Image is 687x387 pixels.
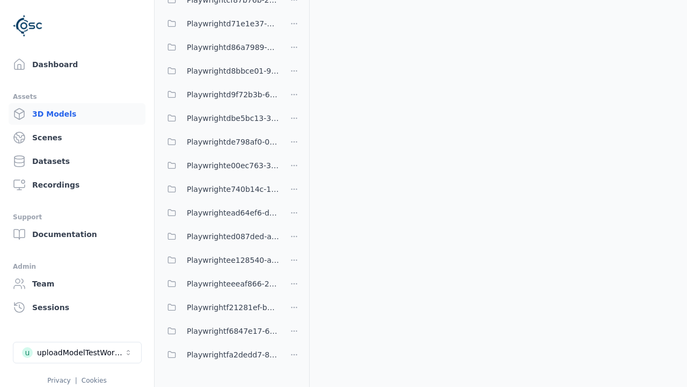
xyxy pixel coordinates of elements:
[161,178,279,200] button: Playwrighte740b14c-14da-4387-887c-6b8e872d97ef
[187,183,279,196] span: Playwrighte740b14c-14da-4387-887c-6b8e872d97ef
[187,325,279,338] span: Playwrightf6847e17-6f9b-42ed-b81f-0b69b1da4f4a
[187,64,279,77] span: Playwrightd8bbce01-9637-468c-8f59-1050d21f77ba
[9,297,145,318] a: Sessions
[9,127,145,148] a: Scenes
[37,347,124,358] div: uploadModelTestWorkspace
[161,107,279,129] button: Playwrightdbe5bc13-38ef-4d2f-9329-2437cdbf626b
[13,11,43,41] img: Logo
[187,254,279,267] span: Playwrightee128540-aad7-45a2-a070-fbdd316a1489
[161,320,279,342] button: Playwrightf6847e17-6f9b-42ed-b81f-0b69b1da4f4a
[9,103,145,125] a: 3D Models
[82,377,107,384] a: Cookies
[187,112,279,125] span: Playwrightdbe5bc13-38ef-4d2f-9329-2437cdbf626b
[75,377,77,384] span: |
[161,84,279,105] button: Playwrightd9f72b3b-66f5-4fd0-9c49-a6be1a64c72c
[187,230,279,243] span: Playwrighted087ded-a26a-4a83-8be4-6dc480afe69a
[187,348,279,361] span: Playwrightfa2dedd7-83d1-48b2-a06f-a16c3db01942
[161,202,279,224] button: Playwrightead64ef6-db1b-4d5a-b49f-5bade78b8f72
[161,60,279,82] button: Playwrightd8bbce01-9637-468c-8f59-1050d21f77ba
[161,226,279,247] button: Playwrighted087ded-a26a-4a83-8be4-6dc480afe69a
[187,206,279,219] span: Playwrightead64ef6-db1b-4d5a-b49f-5bade78b8f72
[187,135,279,148] span: Playwrightde798af0-0a13-4792-ac1d-0e6eb1e31492
[161,155,279,176] button: Playwrighte00ec763-3b0b-4d03-9489-ed8b5d98d4c1
[13,342,142,363] button: Select a workspace
[13,90,141,103] div: Assets
[187,159,279,172] span: Playwrighte00ec763-3b0b-4d03-9489-ed8b5d98d4c1
[161,37,279,58] button: Playwrightd86a7989-a27e-4cc3-9165-73b2f9dacd14
[22,347,33,358] div: u
[187,88,279,101] span: Playwrightd9f72b3b-66f5-4fd0-9c49-a6be1a64c72c
[161,273,279,295] button: Playwrighteeeaf866-269f-4b5e-b563-26faa539d0cd
[9,273,145,295] a: Team
[161,13,279,34] button: Playwrightd71e1e37-d31c-4572-b04d-3c18b6f85a3d
[9,224,145,245] a: Documentation
[161,131,279,153] button: Playwrightde798af0-0a13-4792-ac1d-0e6eb1e31492
[13,260,141,273] div: Admin
[161,249,279,271] button: Playwrightee128540-aad7-45a2-a070-fbdd316a1489
[187,301,279,314] span: Playwrightf21281ef-bbe4-4d9a-bb9a-5ca1779a30ca
[161,297,279,318] button: Playwrightf21281ef-bbe4-4d9a-bb9a-5ca1779a30ca
[47,377,70,384] a: Privacy
[187,41,279,54] span: Playwrightd86a7989-a27e-4cc3-9165-73b2f9dacd14
[9,174,145,196] a: Recordings
[161,344,279,365] button: Playwrightfa2dedd7-83d1-48b2-a06f-a16c3db01942
[13,211,141,224] div: Support
[187,277,279,290] span: Playwrighteeeaf866-269f-4b5e-b563-26faa539d0cd
[9,150,145,172] a: Datasets
[187,17,279,30] span: Playwrightd71e1e37-d31c-4572-b04d-3c18b6f85a3d
[9,54,145,75] a: Dashboard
